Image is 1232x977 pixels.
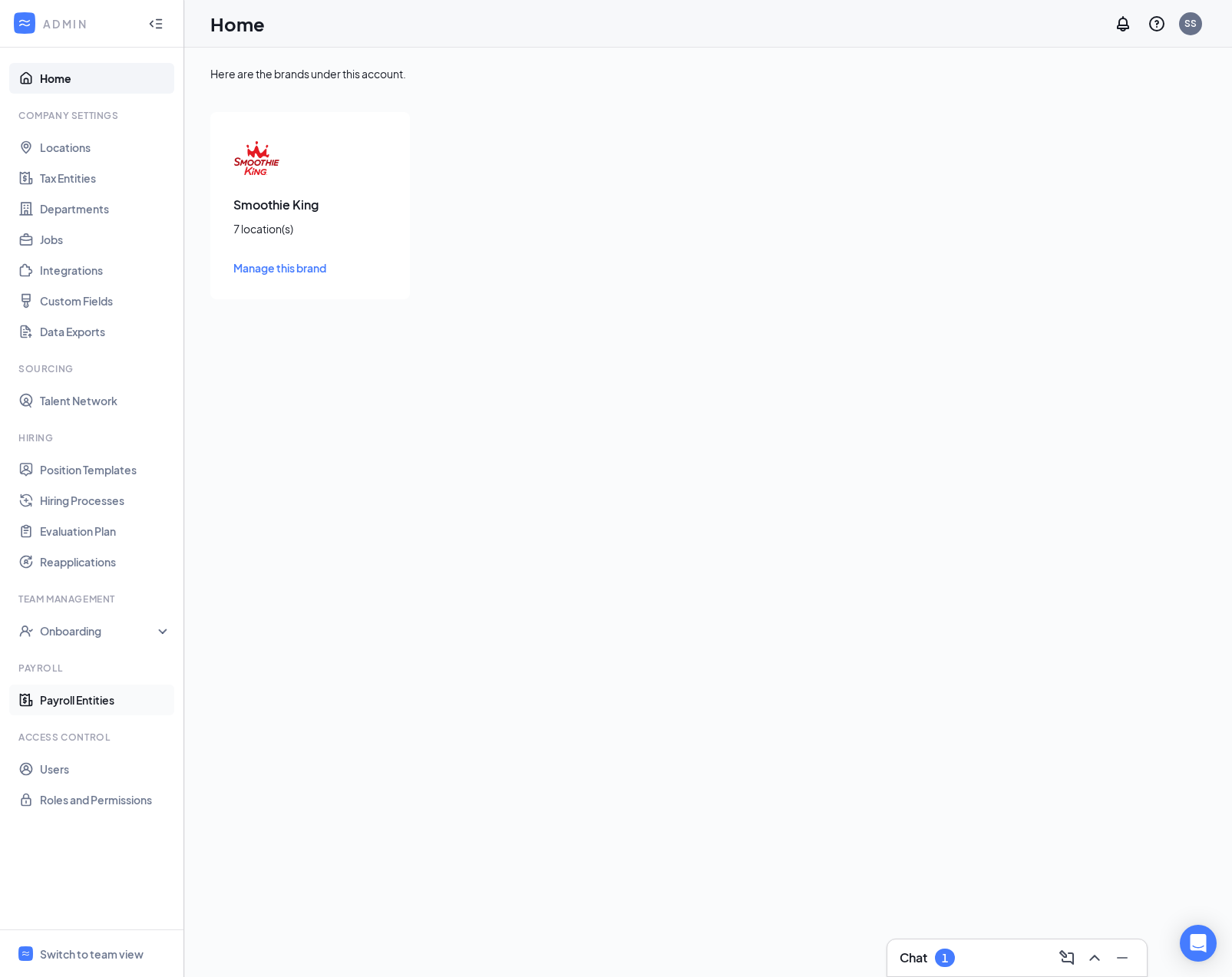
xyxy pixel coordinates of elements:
div: 1 [942,952,948,965]
button: ChevronUp [1082,946,1107,970]
svg: Notifications [1114,15,1132,33]
div: 7 location(s) [233,221,387,236]
a: Locations [40,132,171,163]
a: Custom Fields [40,286,171,316]
div: Sourcing [18,362,168,375]
h3: Smoothie King [233,196,387,213]
img: Smoothie King logo [233,135,279,181]
div: ADMIN [43,16,134,31]
a: Users [40,754,171,784]
div: Switch to team view [40,946,144,962]
a: Integrations [40,255,171,286]
a: Data Exports [40,316,171,347]
svg: Collapse [148,16,163,31]
div: Payroll [18,662,168,675]
svg: UserCheck [18,623,34,639]
svg: QuestionInfo [1148,15,1166,33]
a: Roles and Permissions [40,784,171,815]
button: Minimize [1110,946,1135,970]
a: Talent Network [40,385,171,416]
a: Hiring Processes [40,485,171,516]
div: Onboarding [40,623,158,639]
a: Jobs [40,224,171,255]
a: Manage this brand [233,259,387,276]
a: Departments [40,193,171,224]
a: Tax Entities [40,163,171,193]
button: ComposeMessage [1055,946,1079,970]
span: Manage this brand [233,261,326,275]
a: Evaluation Plan [40,516,171,546]
svg: ChevronUp [1085,949,1104,967]
a: Reapplications [40,546,171,577]
a: Position Templates [40,454,171,485]
a: Home [40,63,171,94]
h1: Home [210,11,265,37]
a: Payroll Entities [40,685,171,715]
svg: ComposeMessage [1058,949,1076,967]
svg: WorkstreamLogo [21,949,31,959]
svg: WorkstreamLogo [17,15,32,31]
div: Access control [18,731,168,744]
div: Here are the brands under this account. [210,66,1206,81]
div: Hiring [18,431,168,444]
div: Team Management [18,592,168,606]
svg: Minimize [1113,949,1131,967]
div: SS [1184,17,1197,30]
div: Open Intercom Messenger [1180,925,1217,962]
div: Company Settings [18,109,168,122]
h3: Chat [900,949,927,966]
